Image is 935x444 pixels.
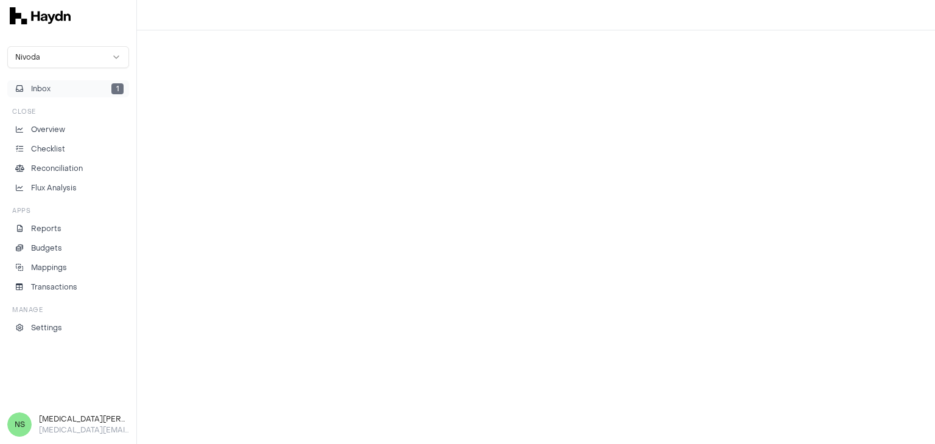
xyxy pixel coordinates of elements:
p: Flux Analysis [31,182,77,193]
a: Settings [7,319,129,336]
a: Mappings [7,259,129,276]
a: Reports [7,220,129,237]
a: Reconciliation [7,160,129,177]
p: Overview [31,124,65,135]
p: Reports [31,223,61,234]
h3: Apps [12,206,30,215]
a: Checklist [7,140,129,158]
p: Budgets [31,243,62,254]
p: Reconciliation [31,163,83,174]
span: 1 [111,83,124,94]
h3: Close [12,107,36,116]
p: Checklist [31,144,65,154]
a: Flux Analysis [7,179,129,196]
a: Budgets [7,240,129,257]
a: Transactions [7,279,129,296]
span: Inbox [31,83,51,94]
a: Overview [7,121,129,138]
h3: [MEDICAL_DATA][PERSON_NAME] [39,414,129,425]
p: [MEDICAL_DATA][EMAIL_ADDRESS][DOMAIN_NAME] [39,425,129,435]
span: NS [7,412,32,437]
img: svg+xml,%3c [10,7,71,24]
h3: Manage [12,305,43,314]
p: Mappings [31,262,67,273]
p: Transactions [31,282,77,293]
p: Settings [31,322,62,333]
button: Inbox1 [7,80,129,97]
